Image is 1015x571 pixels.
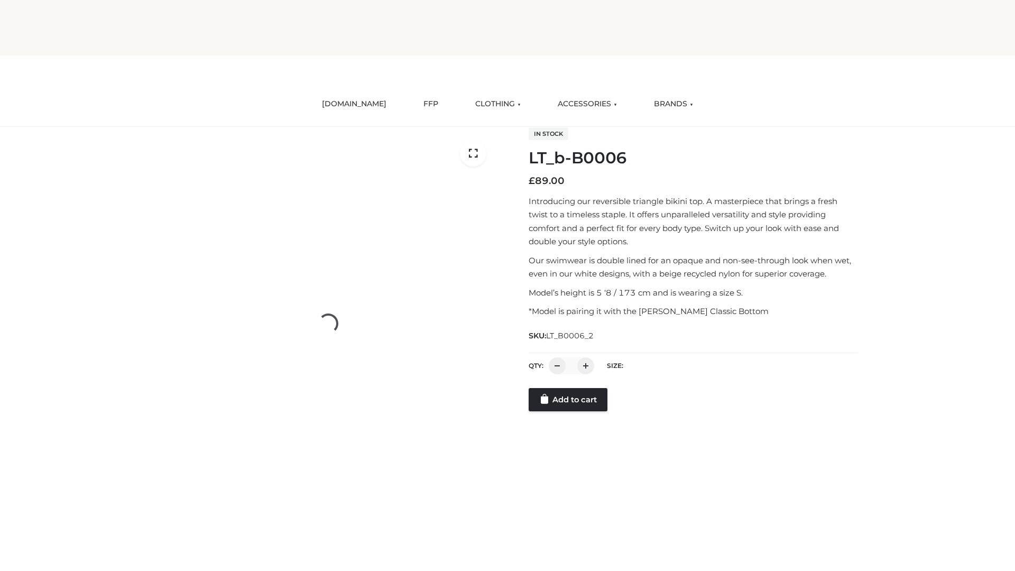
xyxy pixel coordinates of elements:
span: In stock [529,127,568,140]
label: QTY: [529,362,543,370]
p: Model’s height is 5 ‘8 / 173 cm and is wearing a size S. [529,286,858,300]
span: LT_B0006_2 [546,331,594,340]
label: Size: [607,362,623,370]
bdi: 89.00 [529,175,565,187]
p: *Model is pairing it with the [PERSON_NAME] Classic Bottom [529,305,858,318]
a: Add to cart [529,388,607,411]
a: BRANDS [646,93,701,116]
a: CLOTHING [467,93,529,116]
a: [DOMAIN_NAME] [314,93,394,116]
span: SKU: [529,329,595,342]
h1: LT_b-B0006 [529,149,858,168]
a: ACCESSORIES [550,93,625,116]
a: FFP [416,93,446,116]
p: Introducing our reversible triangle bikini top. A masterpiece that brings a fresh twist to a time... [529,195,858,248]
span: £ [529,175,535,187]
p: Our swimwear is double lined for an opaque and non-see-through look when wet, even in our white d... [529,254,858,281]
